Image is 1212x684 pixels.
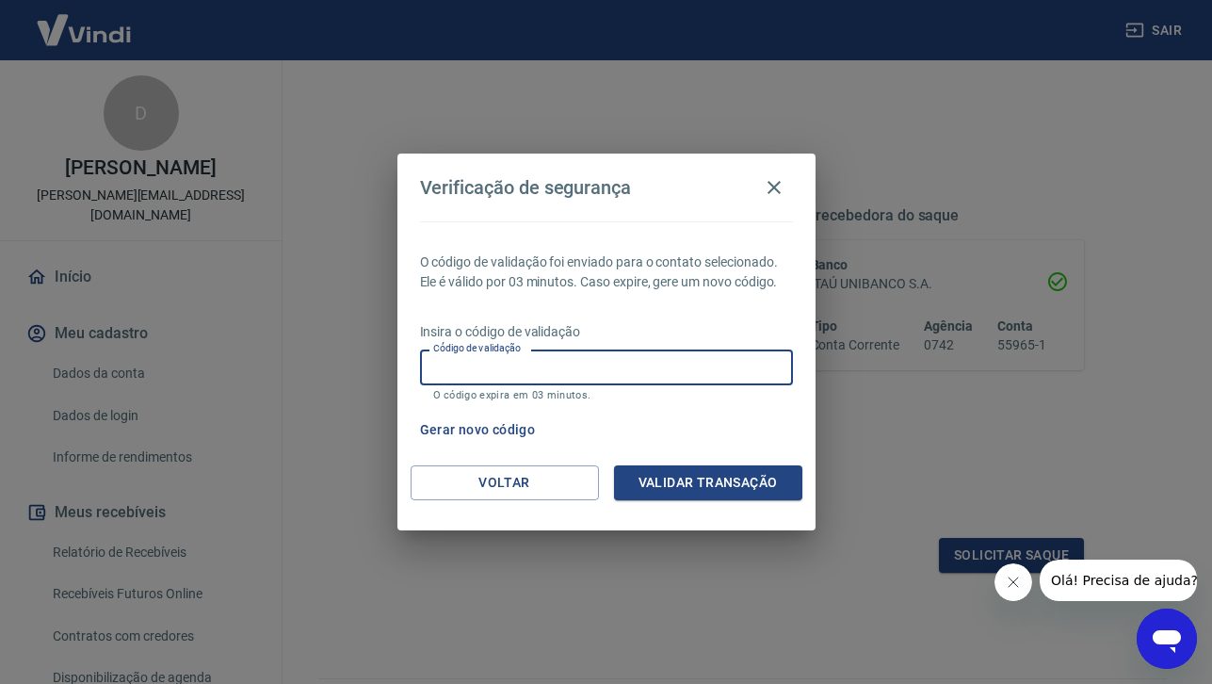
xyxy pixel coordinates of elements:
iframe: Fechar mensagem [994,563,1032,601]
p: Insira o código de validação [420,322,793,342]
iframe: Mensagem da empresa [1040,560,1197,601]
button: Voltar [411,465,599,500]
button: Gerar novo código [412,413,543,448]
label: Código de validação [433,341,521,355]
button: Validar transação [614,465,802,500]
h4: Verificação de segurança [420,176,632,199]
p: O código expira em 03 minutos. [433,389,780,401]
iframe: Botão para abrir a janela de mensagens [1137,609,1197,669]
p: O código de validação foi enviado para o contato selecionado. Ele é válido por 03 minutos. Caso e... [420,252,793,292]
span: Olá! Precisa de ajuda? [11,13,158,28]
